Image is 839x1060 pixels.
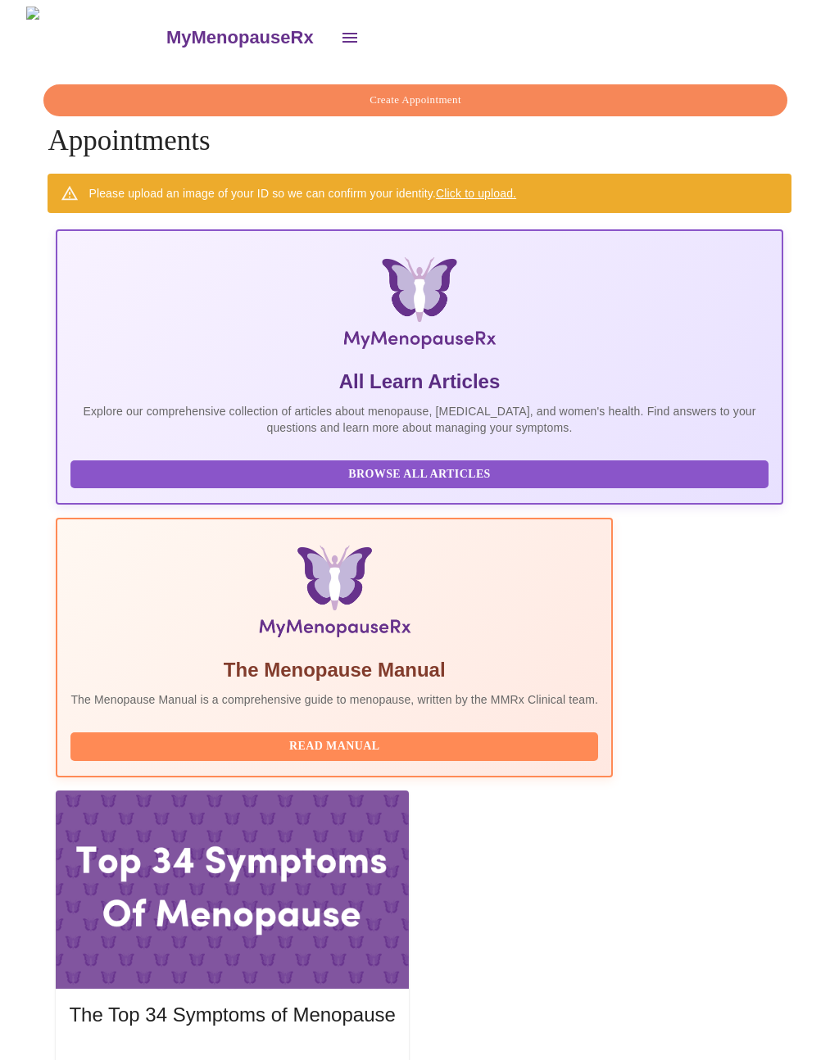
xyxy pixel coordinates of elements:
h3: MyMenopauseRx [166,27,314,48]
button: Browse All Articles [70,460,768,489]
button: Read Manual [70,732,598,761]
a: MyMenopauseRx [164,9,329,66]
button: open drawer [330,18,370,57]
h5: The Menopause Manual [70,657,598,683]
img: MyMenopauseRx Logo [26,7,164,68]
span: Browse All Articles [87,464,751,485]
h4: Appointments [48,84,791,157]
h5: The Top 34 Symptoms of Menopause [69,1002,395,1028]
img: Menopause Manual [155,546,515,644]
p: Explore our comprehensive collection of articles about menopause, [MEDICAL_DATA], and women's hea... [70,403,768,436]
span: Create Appointment [62,91,768,110]
div: Please upload an image of your ID so we can confirm your identity. [88,179,516,208]
h5: All Learn Articles [70,369,768,395]
a: Click to upload. [436,187,516,200]
img: MyMenopauseRx Logo [180,257,660,356]
button: Create Appointment [43,84,787,116]
a: Read Manual [70,738,602,752]
p: The Menopause Manual is a comprehensive guide to menopause, written by the MMRx Clinical team. [70,691,598,708]
a: Browse All Articles [70,466,772,480]
span: Read Manual [87,736,582,757]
